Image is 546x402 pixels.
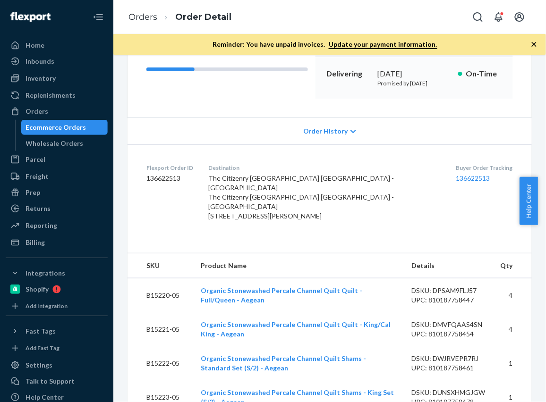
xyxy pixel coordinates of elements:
[26,107,48,116] div: Orders
[201,286,362,304] a: Organic Stonewashed Percale Channel Quilt Quilt - Full/Queen - Aegean
[26,285,49,294] div: Shopify
[412,354,486,363] div: DSKU: DWJRVEPR7RJ
[378,68,451,79] div: [DATE]
[6,301,108,312] a: Add Integration
[201,320,391,338] a: Organic Stonewashed Percale Channel Quilt Quilt - King/Cal King - Aegean
[175,12,231,22] a: Order Detail
[10,12,51,22] img: Flexport logo
[21,120,108,135] a: Ecommerce Orders
[412,388,486,397] div: DSKU: DUNSXHMGJGW
[26,238,45,247] div: Billing
[6,104,108,119] a: Orders
[193,253,404,278] th: Product Name
[128,12,157,22] a: Orders
[329,40,437,49] a: Update your payment information.
[201,354,366,372] a: Organic Stonewashed Percale Channel Quilt Shams - Standard Set (S/2) - Aegean
[456,174,490,182] a: 136622513
[26,91,76,100] div: Replenishments
[6,71,108,86] a: Inventory
[146,164,193,172] dt: Flexport Order ID
[493,346,532,380] td: 1
[26,221,57,230] div: Reporting
[128,253,193,278] th: SKU
[26,74,56,83] div: Inventory
[6,152,108,167] a: Parcel
[26,393,64,402] div: Help Center
[493,253,532,278] th: Qty
[327,68,370,79] p: Delivering
[6,358,108,373] a: Settings
[6,54,108,69] a: Inbounds
[128,312,193,346] td: B15221-05
[26,344,60,352] div: Add Fast Tag
[26,327,56,336] div: Fast Tags
[6,343,108,354] a: Add Fast Tag
[493,278,532,313] td: 4
[121,3,239,31] ol: breadcrumbs
[412,295,486,305] div: UPC: 810187758447
[6,169,108,184] a: Freight
[412,320,486,329] div: DSKU: DMVFQAAS4SN
[208,164,441,172] dt: Destination
[404,253,493,278] th: Details
[26,123,86,132] div: Ecommerce Orders
[213,40,437,49] p: Reminder: You have unpaid invoices.
[412,286,486,295] div: DSKU: DPSAM9FLJ57
[26,377,75,386] div: Talk to Support
[412,329,486,339] div: UPC: 810187758454
[6,185,108,200] a: Prep
[21,136,108,151] a: Wholesale Orders
[6,88,108,103] a: Replenishments
[26,204,51,213] div: Returns
[6,374,108,389] a: Talk to Support
[456,164,513,172] dt: Buyer Order Tracking
[510,8,529,26] button: Open account menu
[26,155,45,164] div: Parcel
[26,139,84,148] div: Wholesale Orders
[208,174,394,220] span: The Citizenry [GEOGRAPHIC_DATA] [GEOGRAPHIC_DATA] - [GEOGRAPHIC_DATA] The Citizenry [GEOGRAPHIC_D...
[128,346,193,380] td: B15222-05
[466,68,502,79] p: On-Time
[6,38,108,53] a: Home
[6,235,108,250] a: Billing
[26,57,54,66] div: Inbounds
[26,188,40,197] div: Prep
[146,174,193,183] dd: 136622513
[303,126,348,136] span: Order History
[493,312,532,346] td: 4
[6,266,108,281] button: Integrations
[26,360,52,370] div: Settings
[6,324,108,339] button: Fast Tags
[6,201,108,216] a: Returns
[26,41,44,50] div: Home
[89,8,108,26] button: Close Navigation
[520,177,538,225] button: Help Center
[26,268,65,278] div: Integrations
[26,172,49,181] div: Freight
[6,218,108,233] a: Reporting
[489,8,508,26] button: Open notifications
[412,363,486,373] div: UPC: 810187758461
[128,278,193,313] td: B15220-05
[469,8,487,26] button: Open Search Box
[378,79,451,87] p: Promised by [DATE]
[26,302,68,310] div: Add Integration
[6,282,108,297] a: Shopify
